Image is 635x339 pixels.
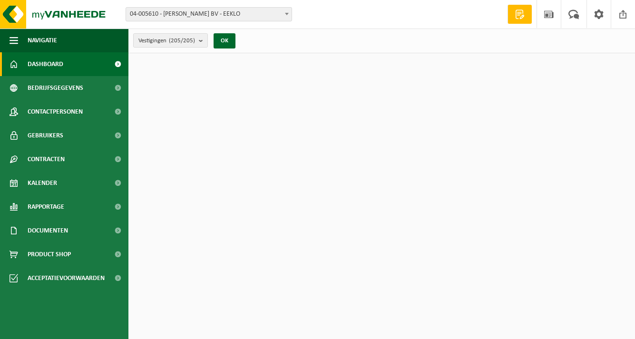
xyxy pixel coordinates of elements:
span: Rapportage [28,195,64,219]
count: (205/205) [169,38,195,44]
span: Bedrijfsgegevens [28,76,83,100]
span: Documenten [28,219,68,242]
span: Contactpersonen [28,100,83,124]
span: Product Shop [28,242,71,266]
span: Vestigingen [138,34,195,48]
span: Acceptatievoorwaarden [28,266,105,290]
span: Kalender [28,171,57,195]
button: Vestigingen(205/205) [133,33,208,48]
span: 04-005610 - ELIAS VANDEVOORDE BV - EEKLO [126,7,292,21]
span: Gebruikers [28,124,63,147]
span: Contracten [28,147,65,171]
button: OK [214,33,235,48]
span: Dashboard [28,52,63,76]
span: 04-005610 - ELIAS VANDEVOORDE BV - EEKLO [126,8,292,21]
span: Navigatie [28,29,57,52]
